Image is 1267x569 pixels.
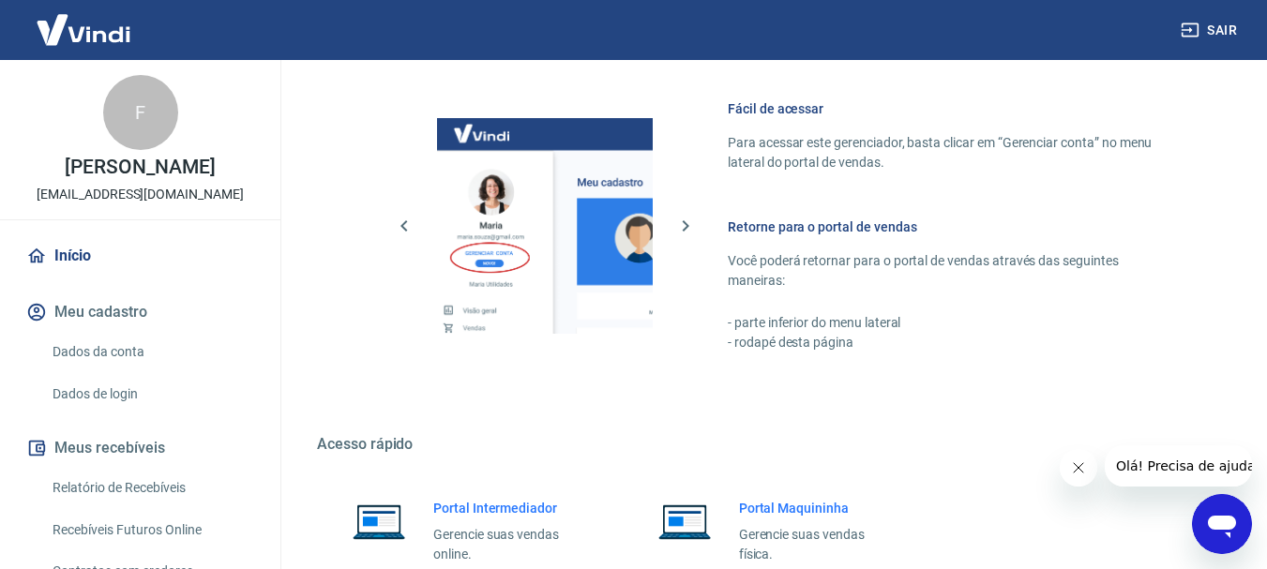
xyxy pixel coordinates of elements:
[1192,494,1252,554] iframe: Botão para abrir a janela de mensagens
[728,217,1177,236] h6: Retorne para o portal de vendas
[728,99,1177,118] h6: Fácil de acessar
[37,185,244,204] p: [EMAIL_ADDRESS][DOMAIN_NAME]
[433,525,589,564] p: Gerencie suas vendas online.
[1105,445,1252,487] iframe: Mensagem da empresa
[23,427,258,469] button: Meus recebíveis
[103,75,178,150] div: F
[23,1,144,58] img: Vindi
[23,292,258,333] button: Meu cadastro
[65,157,215,177] p: [PERSON_NAME]
[45,511,258,549] a: Recebíveis Futuros Online
[1177,13,1244,48] button: Sair
[45,333,258,371] a: Dados da conta
[317,435,1222,454] h5: Acesso rápido
[1060,449,1097,487] iframe: Fechar mensagem
[728,251,1177,291] p: Você poderá retornar para o portal de vendas através das seguintes maneiras:
[11,13,158,28] span: Olá! Precisa de ajuda?
[23,235,258,277] a: Início
[437,118,653,334] img: Imagem da dashboard mostrando o botão de gerenciar conta na sidebar no lado esquerdo
[739,499,895,517] h6: Portal Maquininha
[433,499,589,517] h6: Portal Intermediador
[645,499,724,544] img: Imagem de um notebook aberto
[739,525,895,564] p: Gerencie suas vendas física.
[45,469,258,507] a: Relatório de Recebíveis
[339,499,418,544] img: Imagem de um notebook aberto
[728,333,1177,352] p: - rodapé desta página
[45,375,258,413] a: Dados de login
[728,133,1177,172] p: Para acessar este gerenciador, basta clicar em “Gerenciar conta” no menu lateral do portal de ven...
[728,313,1177,333] p: - parte inferior do menu lateral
